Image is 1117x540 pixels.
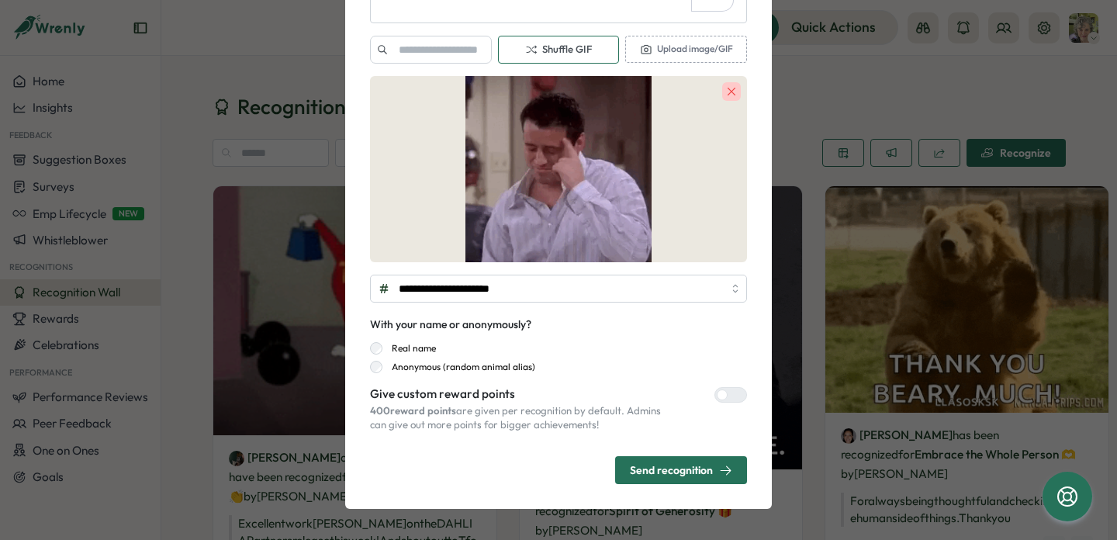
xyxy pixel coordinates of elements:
[615,456,747,484] button: Send recognition
[498,36,620,64] button: Shuffle GIF
[370,386,668,403] p: Give custom reward points
[382,361,535,373] label: Anonymous (random animal alias)
[525,43,592,57] span: Shuffle GIF
[382,342,436,355] label: Real name
[370,317,531,334] div: With your name or anonymously?
[370,76,747,262] img: gif
[370,404,668,431] p: are given per recognition by default. Admins can give out more points for bigger achievements!
[630,464,732,477] div: Send recognition
[370,404,456,417] span: 400 reward points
